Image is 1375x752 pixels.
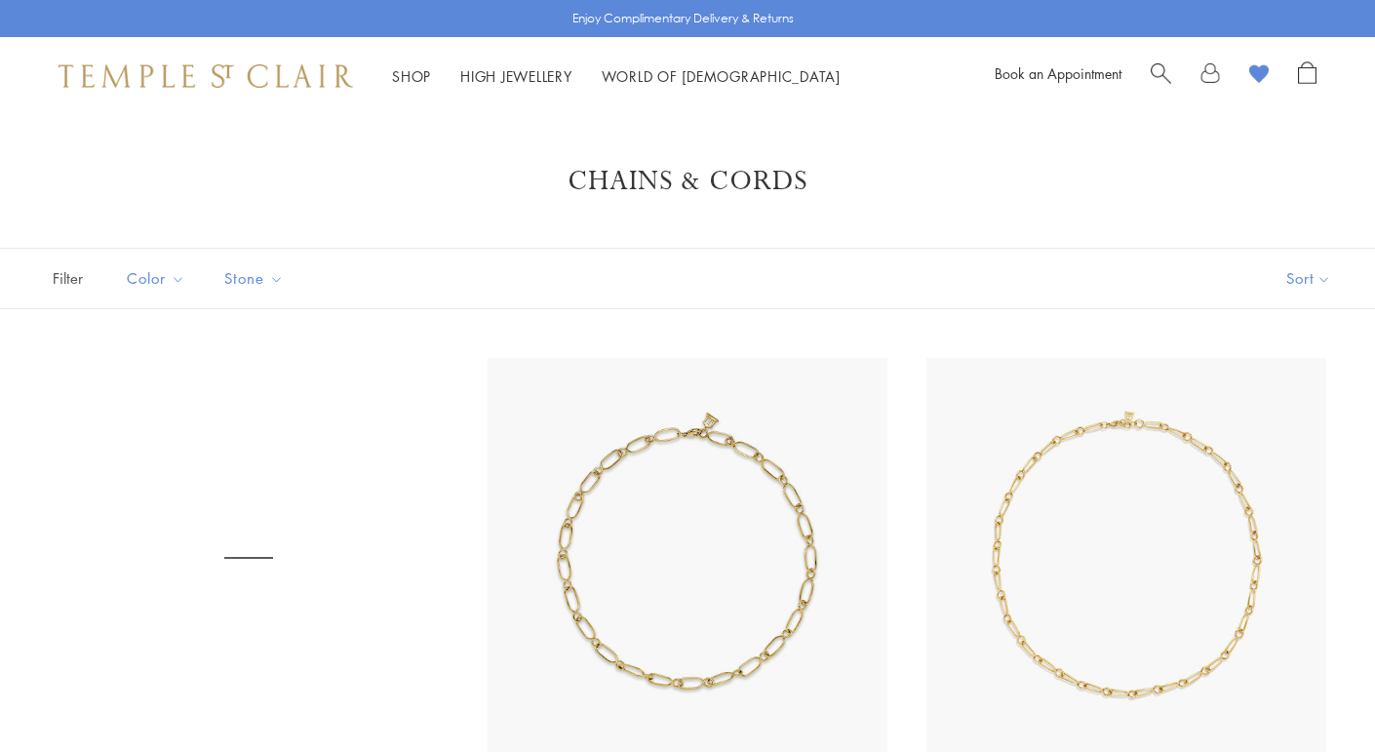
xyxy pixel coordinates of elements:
h1: Chains & Cords [78,164,1297,199]
button: Stone [210,257,298,300]
img: Temple St. Clair [59,64,353,88]
button: Color [112,257,200,300]
a: Book an Appointment [995,63,1121,83]
a: View Wishlist [1249,61,1269,91]
span: Stone [215,266,298,291]
span: Color [117,266,200,291]
a: World of [DEMOGRAPHIC_DATA]World of [DEMOGRAPHIC_DATA] [602,66,841,86]
a: ShopShop [392,66,431,86]
a: High JewelleryHigh Jewellery [460,66,572,86]
button: Show sort by [1242,249,1375,308]
a: Search [1151,61,1171,91]
nav: Main navigation [392,64,841,89]
a: Open Shopping Bag [1298,61,1316,91]
p: Enjoy Complimentary Delivery & Returns [572,9,794,28]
